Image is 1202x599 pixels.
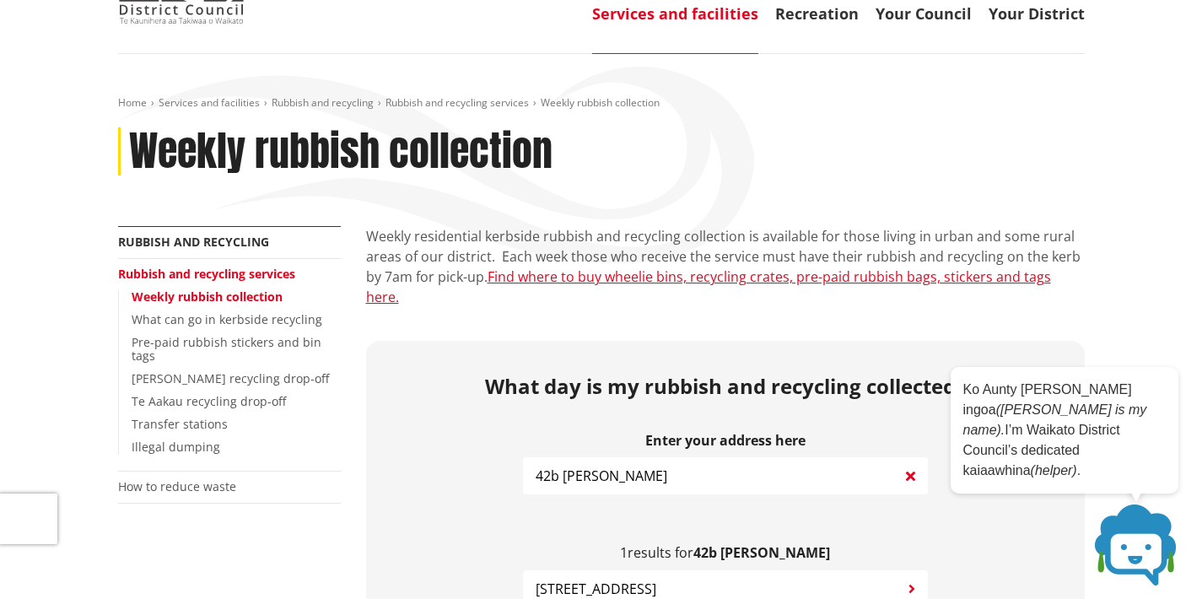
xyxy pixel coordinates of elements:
a: Find where to buy wheelie bins, recycling crates, pre-paid rubbish bags, stickers and tags here. [366,267,1051,306]
a: Weekly rubbish collection [132,289,283,305]
a: Services and facilities [159,95,260,110]
span: Weekly rubbish collection [541,95,660,110]
a: How to reduce waste [118,478,236,494]
p: Weekly residential kerbside rubbish and recycling collection is available for those living in urb... [366,226,1085,307]
a: [PERSON_NAME] recycling drop-off [132,370,329,386]
h2: What day is my rubbish and recycling collected? [379,375,1072,399]
a: Pre-paid rubbish stickers and bin tags [132,334,321,364]
a: Rubbish and recycling [272,95,374,110]
em: (helper) [1031,463,1077,478]
span: 1 [620,543,628,562]
a: Rubbish and recycling services [118,266,295,282]
a: Your Council [876,3,972,24]
a: Recreation [775,3,859,24]
label: Enter your address here [523,433,928,449]
p: Ko Aunty [PERSON_NAME] ingoa I’m Waikato District Council’s dedicated kaiaawhina . [963,380,1166,481]
span: [STREET_ADDRESS] [536,579,656,599]
p: results for [523,545,928,561]
a: Rubbish and recycling services [385,95,529,110]
b: 42b [PERSON_NAME] [693,543,830,562]
input: e.g. Duke Street NGARUAWAHIA [523,457,928,494]
em: ([PERSON_NAME] is my name). [963,402,1147,437]
a: Rubbish and recycling [118,234,269,250]
a: Your District [989,3,1085,24]
a: Transfer stations [132,416,228,432]
nav: breadcrumb [118,96,1085,111]
a: Te Aakau recycling drop-off [132,393,286,409]
a: Home [118,95,147,110]
h1: Weekly rubbish collection [129,127,552,176]
a: Illegal dumping [132,439,220,455]
a: What can go in kerbside recycling [132,311,322,327]
a: Services and facilities [592,3,758,24]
